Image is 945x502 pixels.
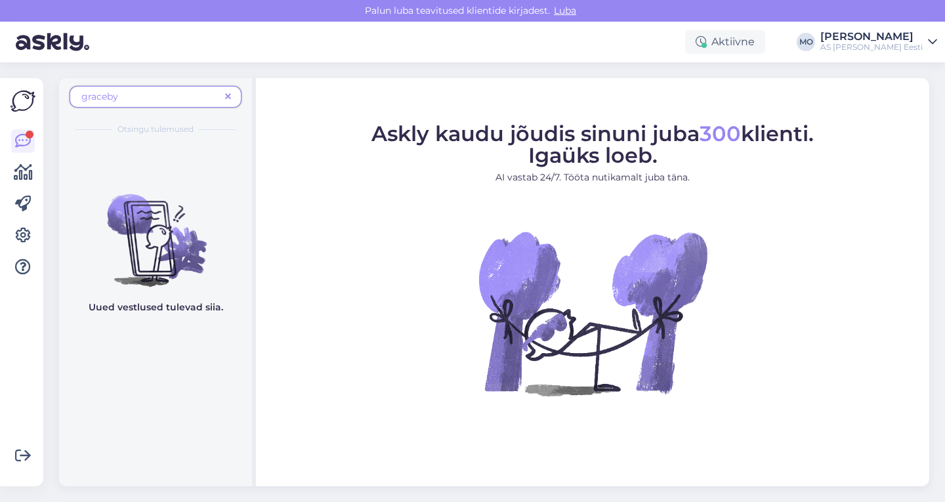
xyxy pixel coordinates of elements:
span: Askly kaudu jõudis sinuni juba klienti. Igaüks loeb. [371,121,814,168]
div: AS [PERSON_NAME] Eesti [820,42,923,52]
span: Otsingu tulemused [117,123,194,135]
span: graceby [81,91,118,102]
div: [PERSON_NAME] [820,31,923,42]
p: Uued vestlused tulevad siia. [89,301,223,314]
p: AI vastab 24/7. Tööta nutikamalt juba täna. [371,171,814,184]
div: Aktiivne [685,30,765,54]
img: No chats [59,171,252,289]
span: 300 [700,121,741,146]
img: No Chat active [474,195,711,431]
a: [PERSON_NAME]AS [PERSON_NAME] Eesti [820,31,937,52]
div: MO [797,33,815,51]
img: Askly Logo [10,89,35,114]
span: Luba [550,5,580,16]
